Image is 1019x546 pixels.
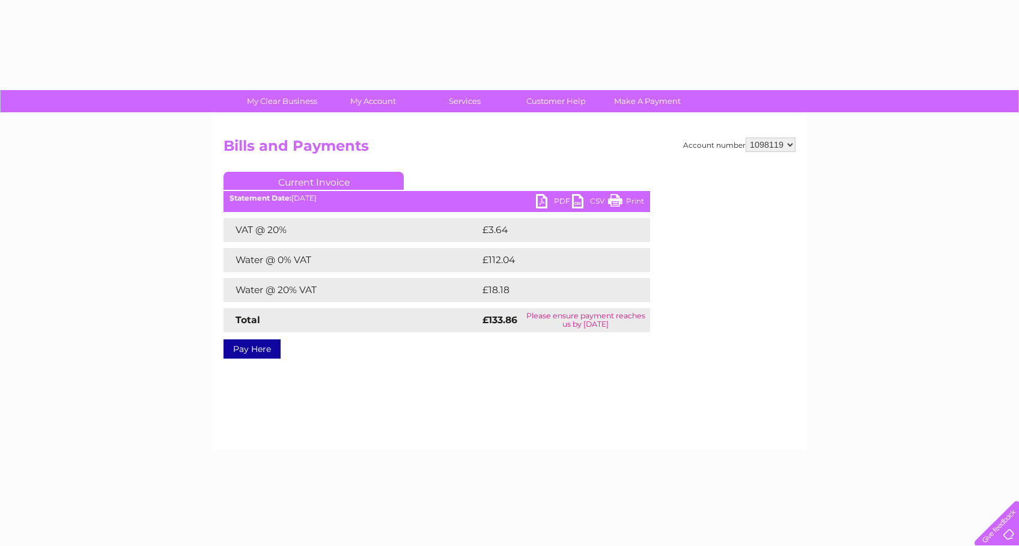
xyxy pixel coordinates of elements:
[479,278,624,302] td: £18.18
[522,308,650,332] td: Please ensure payment reaches us by [DATE]
[536,194,572,211] a: PDF
[224,172,404,190] a: Current Invoice
[683,138,795,152] div: Account number
[233,90,332,112] a: My Clear Business
[415,90,514,112] a: Services
[224,248,479,272] td: Water @ 0% VAT
[224,218,479,242] td: VAT @ 20%
[572,194,608,211] a: CSV
[224,138,795,160] h2: Bills and Payments
[482,314,517,326] strong: £133.86
[224,194,650,202] div: [DATE]
[324,90,423,112] a: My Account
[236,314,260,326] strong: Total
[224,278,479,302] td: Water @ 20% VAT
[230,193,291,202] b: Statement Date:
[224,339,281,359] a: Pay Here
[506,90,606,112] a: Customer Help
[479,248,627,272] td: £112.04
[608,194,644,211] a: Print
[598,90,697,112] a: Make A Payment
[479,218,622,242] td: £3.64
